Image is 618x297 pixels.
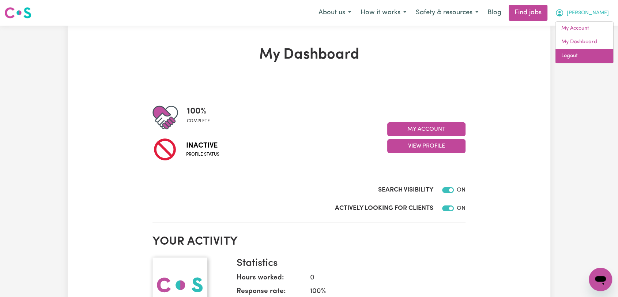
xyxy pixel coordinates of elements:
[356,5,411,21] button: How it works
[411,5,483,21] button: Safety & resources
[589,268,612,291] iframe: Button to launch messaging window
[335,204,433,213] label: Actively Looking for Clients
[387,139,466,153] button: View Profile
[550,5,614,21] button: My Account
[4,4,31,21] a: Careseekers logo
[237,273,304,286] dt: Hours worked:
[152,46,466,64] h1: My Dashboard
[186,140,219,151] span: Inactive
[555,21,614,63] div: My Account
[555,35,613,49] a: My Dashboard
[186,151,219,158] span: Profile status
[4,6,31,19] img: Careseekers logo
[483,5,506,21] a: Blog
[387,122,466,136] button: My Account
[555,49,613,63] a: Logout
[555,22,613,36] a: My Account
[187,105,210,118] span: 100 %
[187,105,216,130] div: Profile completeness: 100%
[187,118,210,125] span: complete
[152,235,466,249] h2: Your activity
[304,286,460,297] dd: 100 %
[457,187,466,193] span: ON
[509,5,547,21] a: Find jobs
[567,9,609,17] span: [PERSON_NAME]
[304,273,460,283] dd: 0
[378,185,433,195] label: Search Visibility
[237,257,460,270] h3: Statistics
[314,5,356,21] button: About us
[457,205,466,211] span: ON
